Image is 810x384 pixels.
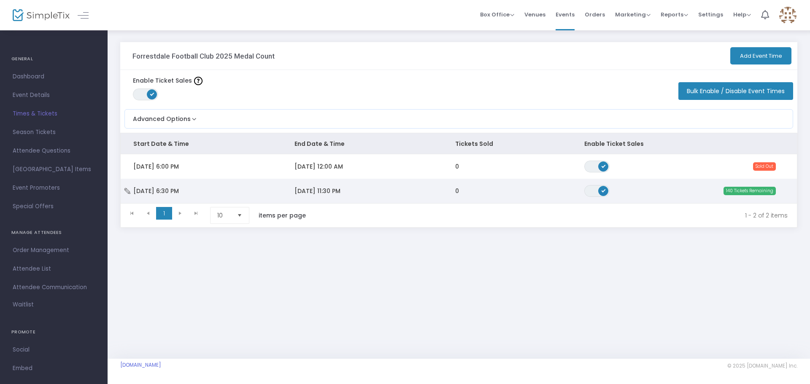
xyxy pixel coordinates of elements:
[661,11,688,19] span: Reports
[572,133,668,154] th: Enable Ticket Sales
[13,201,95,212] span: Special Offers
[615,11,651,19] span: Marketing
[733,11,751,19] span: Help
[455,187,459,195] span: 0
[13,127,95,138] span: Season Tickets
[121,133,797,203] div: Data table
[194,77,202,85] img: question-mark
[698,4,723,25] span: Settings
[443,133,571,154] th: Tickets Sold
[259,211,306,220] label: items per page
[11,224,96,241] h4: MANAGE ATTENDEES
[133,162,179,171] span: [DATE] 6:00 PM
[133,76,202,85] label: Enable Ticket Sales
[13,344,95,355] span: Social
[585,4,605,25] span: Orders
[13,108,95,119] span: Times & Tickets
[13,363,95,374] span: Embed
[282,133,443,154] th: End Date & Time
[150,92,154,96] span: ON
[11,51,96,67] h4: GENERAL
[556,4,575,25] span: Events
[13,183,95,193] span: Event Promoters
[724,187,776,195] span: 140 Tickets Remaining
[13,282,95,293] span: Attendee Communication
[601,188,605,192] span: ON
[524,4,545,25] span: Venues
[13,245,95,256] span: Order Management
[753,162,776,171] span: Sold Out
[727,363,797,369] span: © 2025 [DOMAIN_NAME] Inc.
[156,207,172,220] span: Page 1
[294,187,340,195] span: [DATE] 11:30 PM
[13,164,95,175] span: [GEOGRAPHIC_DATA] Items
[324,207,788,224] kendo-pager-info: 1 - 2 of 2 items
[120,362,161,368] a: [DOMAIN_NAME]
[730,47,791,64] button: Add Event Time
[13,263,95,274] span: Attendee List
[13,71,95,82] span: Dashboard
[13,145,95,156] span: Attendee Questions
[678,82,793,100] button: Bulk Enable / Disable Event Times
[294,162,343,171] span: [DATE] 12:00 AM
[125,110,198,124] button: Advanced Options
[11,324,96,341] h4: PROMOTE
[480,11,514,19] span: Box Office
[13,90,95,101] span: Event Details
[133,187,179,195] span: [DATE] 6:30 PM
[132,52,275,60] h3: Forrestdale Football Club 2025 Medal Count
[234,207,246,223] button: Select
[13,301,34,309] span: Waitlist
[121,133,282,154] th: Start Date & Time
[217,211,230,220] span: 10
[601,164,605,168] span: ON
[455,162,459,171] span: 0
